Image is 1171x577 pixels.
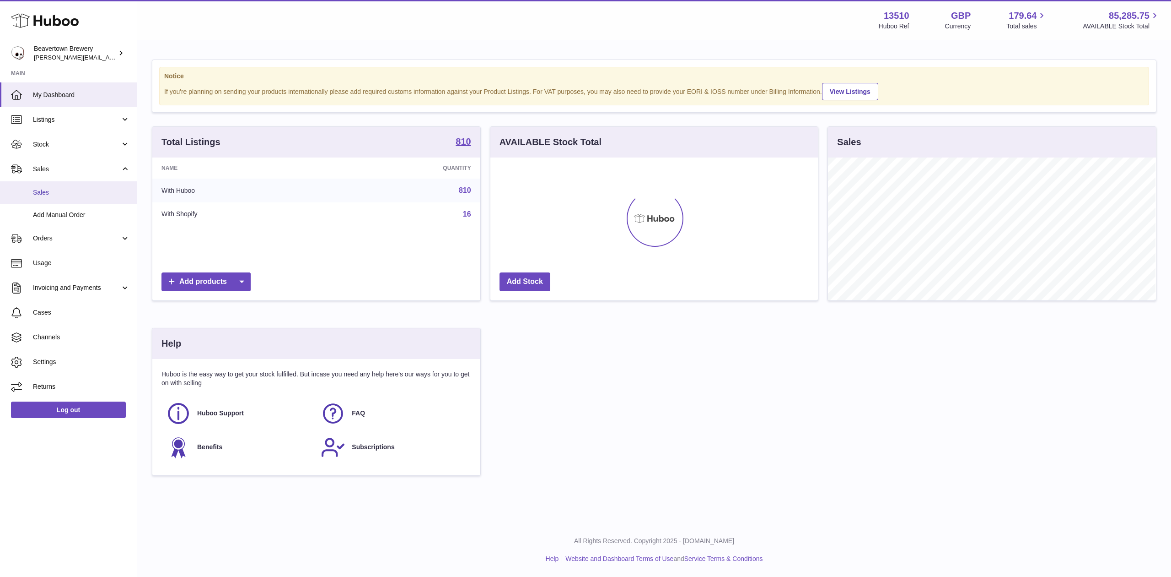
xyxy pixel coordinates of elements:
[837,136,861,148] h3: Sales
[352,409,365,418] span: FAQ
[152,202,329,226] td: With Shopify
[951,10,971,22] strong: GBP
[1083,22,1160,31] span: AVAILABLE Stock Total
[1009,10,1037,22] span: 179.64
[33,358,130,366] span: Settings
[822,83,878,100] a: View Listings
[33,308,130,317] span: Cases
[500,272,550,291] a: Add Stock
[33,188,130,197] span: Sales
[33,382,130,391] span: Returns
[152,179,329,202] td: With Huboo
[33,259,130,267] span: Usage
[34,54,232,61] span: [PERSON_NAME][EMAIL_ADDRESS][PERSON_NAME][DOMAIN_NAME]
[166,435,312,460] a: Benefits
[562,555,763,563] li: and
[33,234,120,243] span: Orders
[33,140,120,149] span: Stock
[329,158,480,179] th: Quantity
[161,272,251,291] a: Add products
[33,283,120,292] span: Invoicing and Payments
[152,158,329,179] th: Name
[879,22,909,31] div: Huboo Ref
[145,537,1164,545] p: All Rights Reserved. Copyright 2025 - [DOMAIN_NAME]
[945,22,971,31] div: Currency
[684,555,763,562] a: Service Terms & Conditions
[321,401,466,426] a: FAQ
[161,136,220,148] h3: Total Listings
[1006,10,1047,31] a: 179.64 Total sales
[34,44,116,62] div: Beavertown Brewery
[456,137,471,148] a: 810
[161,370,471,387] p: Huboo is the easy way to get your stock fulfilled. But incase you need any help here's our ways f...
[11,402,126,418] a: Log out
[321,435,466,460] a: Subscriptions
[166,401,312,426] a: Huboo Support
[33,165,120,174] span: Sales
[33,211,130,219] span: Add Manual Order
[1006,22,1047,31] span: Total sales
[197,409,244,418] span: Huboo Support
[33,115,120,124] span: Listings
[500,136,602,148] h3: AVAILABLE Stock Total
[884,10,909,22] strong: 13510
[164,82,1144,100] div: If you're planning on sending your products internationally please add required customs informati...
[456,137,471,146] strong: 810
[11,46,25,60] img: Matthew.McCormack@beavertownbrewery.co.uk
[197,443,222,452] span: Benefits
[1109,10,1150,22] span: 85,285.75
[33,91,130,99] span: My Dashboard
[459,186,471,194] a: 810
[463,210,471,218] a: 16
[33,333,130,342] span: Channels
[161,337,181,350] h3: Help
[546,555,559,562] a: Help
[565,555,673,562] a: Website and Dashboard Terms of Use
[164,72,1144,81] strong: Notice
[352,443,394,452] span: Subscriptions
[1083,10,1160,31] a: 85,285.75 AVAILABLE Stock Total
